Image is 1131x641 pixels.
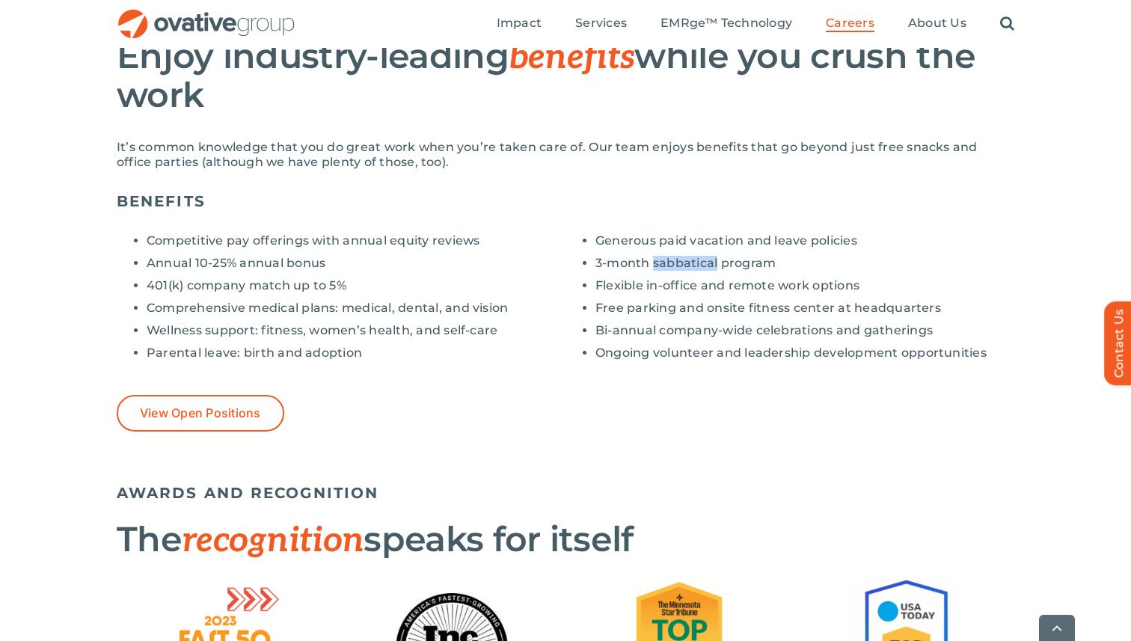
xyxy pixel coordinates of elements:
[826,16,874,31] span: Careers
[660,16,792,32] a: EMRge™ Technology
[147,301,565,316] li: Comprehensive medical plans: medical, dental, and vision
[497,16,542,31] span: Impact
[117,395,284,432] a: View Open Positions
[140,406,261,420] span: View Open Positions
[660,16,792,31] span: EMRge™ Technology
[147,323,565,338] li: Wellness support: fitness, women’s health, and self-care
[908,16,966,32] a: About Us
[595,278,1014,293] li: Flexible in-office and remote work options
[595,233,1014,248] li: Generous paid vacation and leave policies
[509,37,634,79] span: benefits
[182,520,364,562] span: recognition
[147,256,565,271] li: Annual 10-25% annual bonus
[117,521,1014,559] h2: The speaks for itself
[575,16,627,31] span: Services
[117,7,296,22] a: OG_Full_horizontal_RGB
[147,233,565,248] li: Competitive pay offerings with annual equity reviews
[575,16,627,32] a: Services
[117,37,1014,114] h2: Enjoy industry-leading while you crush the work
[595,323,1014,338] li: Bi-annual company-wide celebrations and gatherings
[117,140,1014,170] p: It’s common knowledge that you do great work when you’re taken care of. Our team enjoys benefits ...
[595,256,1014,271] li: 3-month sabbatical program
[595,301,1014,316] li: Free parking and onsite fitness center at headquarters
[497,16,542,32] a: Impact
[147,278,565,293] li: 401(k) company match up to 5%
[908,16,966,31] span: About Us
[147,346,565,361] li: Parental leave: birth and adoption
[826,16,874,32] a: Careers
[117,484,1014,502] h5: AWARDS AND RECOGNITION
[117,192,1014,210] h5: BENEFITS
[595,346,1014,361] li: Ongoing volunteer and leadership development opportunities
[1000,16,1014,32] a: Search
